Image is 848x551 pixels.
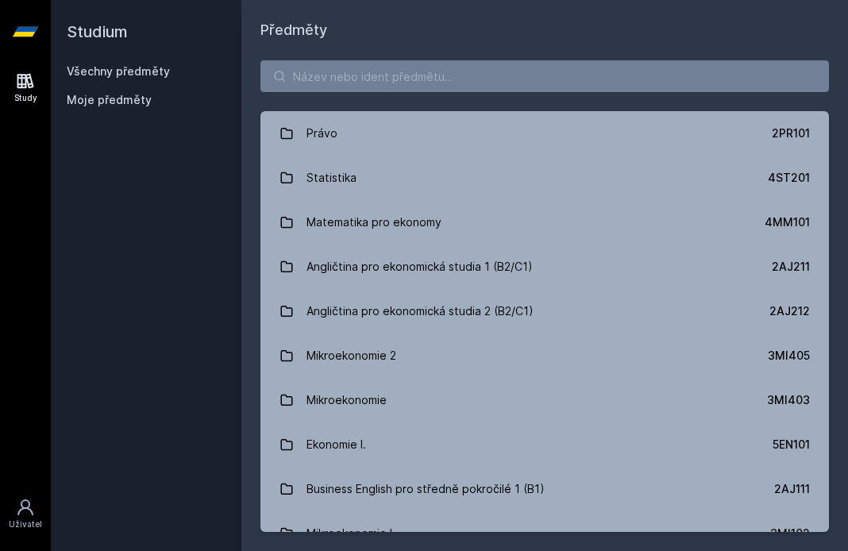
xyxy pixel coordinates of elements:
a: Angličtina pro ekonomická studia 2 (B2/C1) 2AJ212 [260,289,829,333]
div: 3MI102 [770,526,810,541]
div: Ekonomie I. [306,429,366,460]
a: Právo 2PR101 [260,111,829,156]
div: 2AJ111 [774,481,810,497]
a: Všechny předměty [67,64,170,78]
div: 4MM101 [765,214,810,230]
div: Business English pro středně pokročilé 1 (B1) [306,473,545,505]
div: Právo [306,118,337,149]
a: Matematika pro ekonomy 4MM101 [260,200,829,245]
div: Mikroekonomie [306,384,387,416]
a: Angličtina pro ekonomická studia 1 (B2/C1) 2AJ211 [260,245,829,289]
div: 2AJ211 [772,259,810,275]
div: 2PR101 [772,125,810,141]
a: Business English pro středně pokročilé 1 (B1) 2AJ111 [260,467,829,511]
div: 5EN101 [773,437,810,453]
span: Moje předměty [67,92,152,108]
div: Matematika pro ekonomy [306,206,441,238]
a: Uživatel [3,490,48,538]
div: 4ST201 [768,170,810,186]
div: Mikroekonomie 2 [306,340,396,372]
a: Statistika 4ST201 [260,156,829,200]
div: 3MI405 [768,348,810,364]
div: 3MI403 [767,392,810,408]
a: Mikroekonomie 3MI403 [260,378,829,422]
div: Study [14,92,37,104]
input: Název nebo ident předmětu… [260,60,829,92]
div: Mikroekonomie I [306,518,392,549]
div: Statistika [306,162,357,194]
h1: Předměty [260,19,829,41]
a: Study [3,64,48,112]
div: Angličtina pro ekonomická studia 2 (B2/C1) [306,295,534,327]
a: Mikroekonomie 2 3MI405 [260,333,829,378]
div: Uživatel [9,518,42,530]
a: Ekonomie I. 5EN101 [260,422,829,467]
div: 2AJ212 [769,303,810,319]
div: Angličtina pro ekonomická studia 1 (B2/C1) [306,251,533,283]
